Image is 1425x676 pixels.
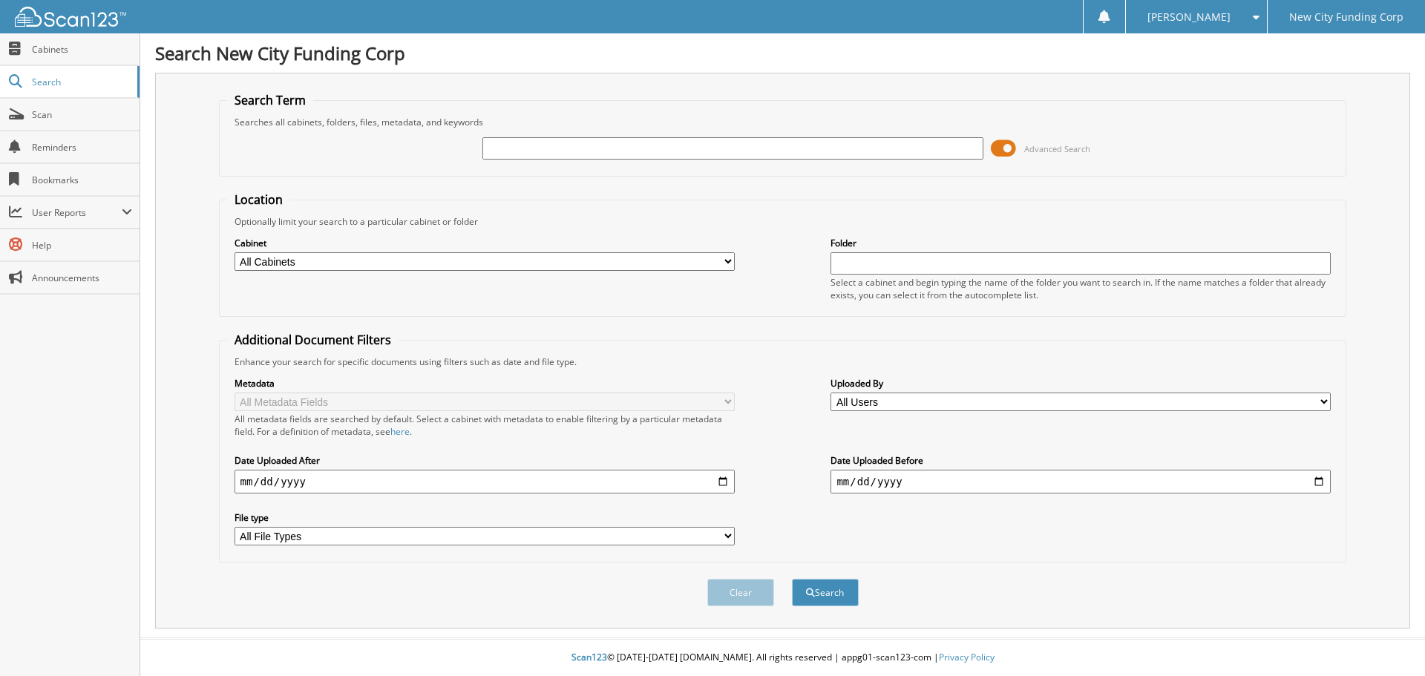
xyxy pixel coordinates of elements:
legend: Search Term [227,92,313,108]
a: here [390,425,410,438]
span: Scan [32,108,132,121]
a: Privacy Policy [939,651,995,663]
span: Bookmarks [32,174,132,186]
span: Search [32,76,130,88]
label: Folder [831,237,1331,249]
span: Announcements [32,272,132,284]
div: © [DATE]-[DATE] [DOMAIN_NAME]. All rights reserved | appg01-scan123-com | [140,640,1425,676]
label: Date Uploaded Before [831,454,1331,467]
span: Help [32,239,132,252]
label: Cabinet [235,237,735,249]
input: end [831,470,1331,493]
legend: Location [227,191,290,208]
span: Reminders [32,141,132,154]
label: Date Uploaded After [235,454,735,467]
button: Search [792,579,859,606]
div: All metadata fields are searched by default. Select a cabinet with metadata to enable filtering b... [235,413,735,438]
input: start [235,470,735,493]
div: Select a cabinet and begin typing the name of the folder you want to search in. If the name match... [831,276,1331,301]
span: Cabinets [32,43,132,56]
span: User Reports [32,206,122,219]
span: Scan123 [571,651,607,663]
legend: Additional Document Filters [227,332,399,348]
label: Metadata [235,377,735,390]
div: Optionally limit your search to a particular cabinet or folder [227,215,1339,228]
iframe: Chat Widget [1351,605,1425,676]
label: Uploaded By [831,377,1331,390]
div: Enhance your search for specific documents using filters such as date and file type. [227,355,1339,368]
span: [PERSON_NAME] [1147,13,1231,22]
span: Advanced Search [1024,143,1090,154]
div: Searches all cabinets, folders, files, metadata, and keywords [227,116,1339,128]
button: Clear [707,579,774,606]
h1: Search New City Funding Corp [155,41,1410,65]
span: New City Funding Corp [1289,13,1403,22]
label: File type [235,511,735,524]
img: scan123-logo-white.svg [15,7,126,27]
